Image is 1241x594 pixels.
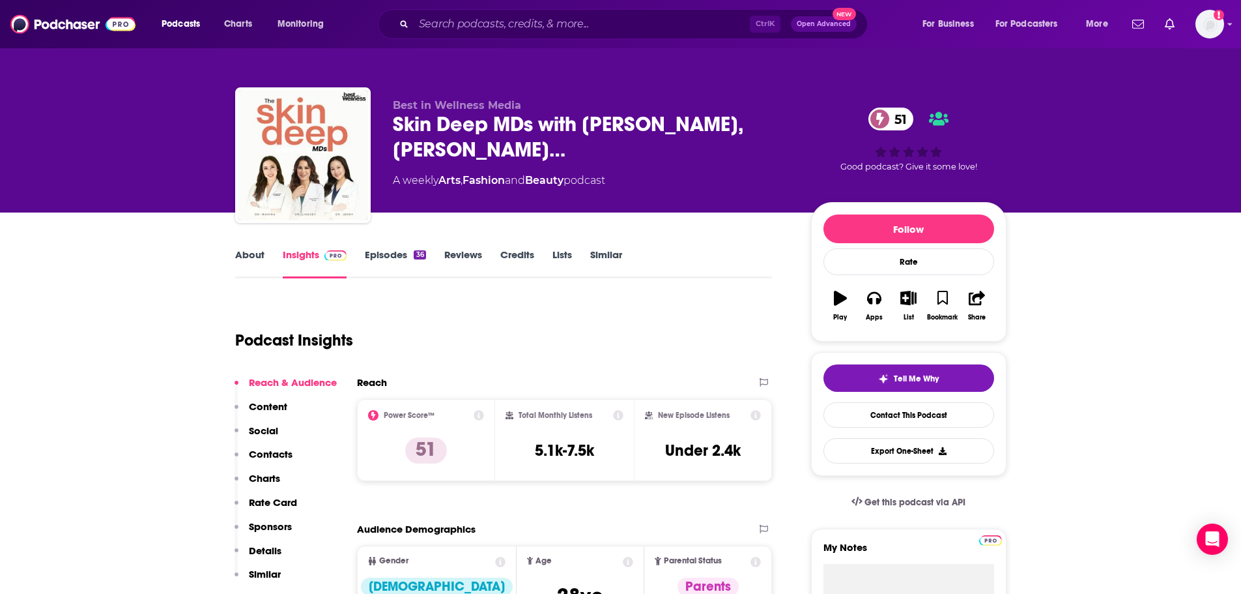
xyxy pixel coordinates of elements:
[10,12,136,37] img: Podchaser - Follow, Share and Rate Podcasts
[249,472,280,484] p: Charts
[1086,15,1108,33] span: More
[841,486,977,518] a: Get this podcast via API
[979,535,1002,546] img: Podchaser Pro
[438,174,461,186] a: Arts
[878,374,889,384] img: tell me why sparkle
[224,15,252,33] span: Charts
[249,520,292,533] p: Sponsors
[823,402,994,428] a: Contact This Podcast
[414,14,750,35] input: Search podcasts, credits, & more...
[365,248,425,278] a: Episodes36
[384,411,435,420] h2: Power Score™
[283,248,347,278] a: InsightsPodchaser Pro
[235,331,353,350] h1: Podcast Insights
[968,314,986,321] div: Share
[249,424,278,437] p: Social
[379,557,408,565] span: Gender
[249,544,281,557] p: Details
[926,282,960,329] button: Bookmark
[235,520,292,544] button: Sponsors
[235,376,337,400] button: Reach & Audience
[881,108,913,130] span: 51
[235,248,264,278] a: About
[791,16,857,32] button: Open AdvancedNew
[463,174,505,186] a: Fashion
[235,568,281,592] button: Similar
[535,441,594,460] h3: 5.1k-7.5k
[162,15,200,33] span: Podcasts
[913,14,990,35] button: open menu
[1127,13,1149,35] a: Show notifications dropdown
[535,557,552,565] span: Age
[811,99,1006,180] div: 51Good podcast? Give it some love!
[750,16,780,33] span: Ctrl K
[987,14,1077,35] button: open menu
[235,472,280,496] button: Charts
[249,496,297,509] p: Rate Card
[866,314,883,321] div: Apps
[444,248,482,278] a: Reviews
[278,15,324,33] span: Monitoring
[904,314,914,321] div: List
[665,441,741,460] h3: Under 2.4k
[927,314,958,321] div: Bookmark
[857,282,891,329] button: Apps
[1077,14,1124,35] button: open menu
[152,14,217,35] button: open menu
[664,557,722,565] span: Parental Status
[823,215,994,243] button: Follow
[393,99,521,111] span: Best in Wellness Media
[922,15,974,33] span: For Business
[249,568,281,580] p: Similar
[1197,524,1228,555] div: Open Intercom Messenger
[1195,10,1224,38] span: Logged in as ChelseaCoynePR
[552,248,572,278] a: Lists
[405,438,447,464] p: 51
[235,448,292,472] button: Contacts
[414,250,425,260] div: 36
[268,14,341,35] button: open menu
[823,541,994,564] label: My Notes
[519,411,592,420] h2: Total Monthly Listens
[823,438,994,464] button: Export One-Sheet
[797,21,851,27] span: Open Advanced
[840,162,977,171] span: Good podcast? Give it some love!
[238,90,368,220] img: Skin Deep MDs with Dr. Mamina Turegano, Dr. Lindsey Zubritsky and Dr. Jenny Liu
[324,250,347,261] img: Podchaser Pro
[249,400,287,413] p: Content
[833,314,847,321] div: Play
[868,108,913,130] a: 51
[891,282,925,329] button: List
[235,496,297,520] button: Rate Card
[823,364,994,392] button: tell me why sparkleTell Me Why
[979,533,1002,546] a: Pro website
[249,376,337,389] p: Reach & Audience
[823,248,994,275] div: Rate
[249,448,292,460] p: Contacts
[864,497,965,508] span: Get this podcast via API
[390,9,880,39] div: Search podcasts, credits, & more...
[833,8,856,20] span: New
[235,424,278,449] button: Social
[894,374,939,384] span: Tell Me Why
[235,400,287,424] button: Content
[357,376,387,389] h2: Reach
[658,411,730,420] h2: New Episode Listens
[960,282,993,329] button: Share
[500,248,534,278] a: Credits
[525,174,563,186] a: Beauty
[235,544,281,569] button: Details
[1195,10,1224,38] img: User Profile
[1160,13,1180,35] a: Show notifications dropdown
[461,174,463,186] span: ,
[216,14,260,35] a: Charts
[590,248,622,278] a: Similar
[1195,10,1224,38] button: Show profile menu
[995,15,1058,33] span: For Podcasters
[393,173,605,188] div: A weekly podcast
[1214,10,1224,20] svg: Add a profile image
[505,174,525,186] span: and
[357,523,476,535] h2: Audience Demographics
